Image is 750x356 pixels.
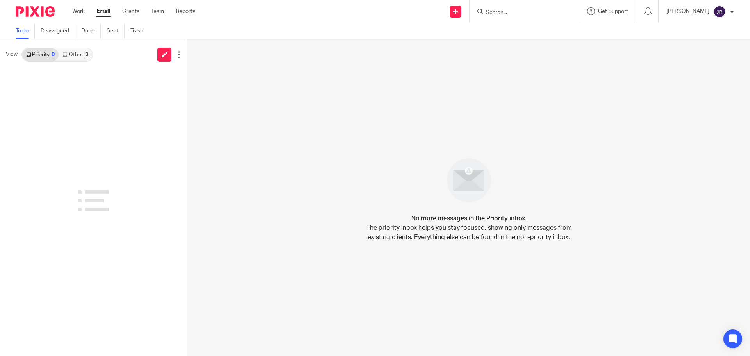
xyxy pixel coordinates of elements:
[485,9,555,16] input: Search
[96,7,111,15] a: Email
[442,153,496,208] img: image
[16,6,55,17] img: Pixie
[59,48,92,61] a: Other3
[107,23,125,39] a: Sent
[130,23,149,39] a: Trash
[41,23,75,39] a: Reassigned
[22,48,59,61] a: Priority0
[81,23,101,39] a: Done
[713,5,726,18] img: svg%3E
[666,7,709,15] p: [PERSON_NAME]
[85,52,88,57] div: 3
[122,7,139,15] a: Clients
[72,7,85,15] a: Work
[365,223,572,242] p: The priority inbox helps you stay focused, showing only messages from existing clients. Everythin...
[6,50,18,59] span: View
[52,52,55,57] div: 0
[411,214,527,223] h4: No more messages in the Priority inbox.
[16,23,35,39] a: To do
[176,7,195,15] a: Reports
[151,7,164,15] a: Team
[598,9,628,14] span: Get Support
